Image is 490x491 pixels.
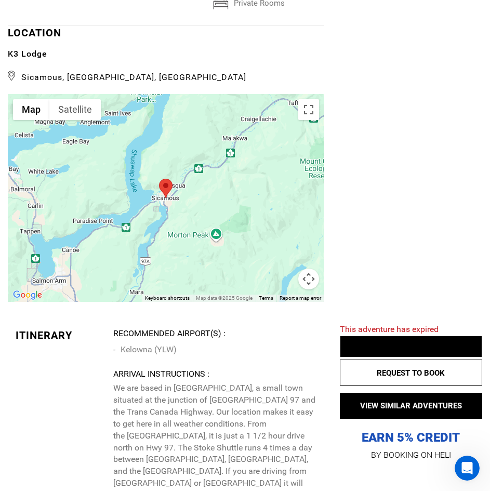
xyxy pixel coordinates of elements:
[259,295,273,301] a: Terms (opens in new tab)
[128,276,158,297] button: Surf
[29,276,55,297] button: Ski
[182,4,201,23] div: Close
[163,4,182,24] button: Home
[30,6,46,22] img: Profile image for Carl
[17,66,162,157] div: Welcome to Heli! 👋 We are a marketplace for adventures all over the world. What type of adventure...
[340,393,482,419] button: VIEW SIMILAR ADVENTURES
[8,60,170,164] div: Welcome to Heli! 👋We are a marketplace for adventures all over the world.There are absolutely no ...
[145,295,190,302] button: Keyboard shortcuts
[62,302,99,323] button: Safari
[94,276,124,297] button: Fish
[340,360,482,386] button: REQUEST TO BOOK
[16,328,105,343] div: Itinerary
[280,295,321,301] a: Report a map error
[162,276,194,297] button: Dive
[8,60,200,187] div: Carl says…
[49,99,101,120] button: Show satellite imagery
[340,324,439,334] span: This adventure has expired
[8,68,324,84] span: Sicamous, [GEOGRAPHIC_DATA], [GEOGRAPHIC_DATA]
[7,4,27,24] button: go back
[298,99,319,120] button: Toggle fullscreen view
[10,288,45,302] img: Google
[113,342,316,357] li: Kelowna (YLW)
[8,25,324,83] div: LOCATION
[17,97,155,126] b: There are absolutely no mark-ups when you book with [PERSON_NAME].
[196,295,253,301] span: Map data ©2025 Google
[136,302,194,323] button: Custom Trip
[113,368,316,380] div: Arrival Instructions :
[103,302,134,323] button: Bike
[50,13,129,23] p: The team can also help
[17,166,103,172] div: [PERSON_NAME] • Just now
[113,328,316,340] div: Recommended Airport(s) :
[122,328,194,349] button: Something Else
[298,269,319,289] button: Map camera controls
[455,456,480,481] iframe: Intercom live chat
[8,49,47,59] b: K3 Lodge
[50,5,118,13] h1: [PERSON_NAME]
[10,288,45,302] a: Open this area in Google Maps (opens a new window)
[340,448,482,462] p: BY BOOKING ON HELI
[13,99,49,120] button: Show street map
[60,276,89,297] button: Kite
